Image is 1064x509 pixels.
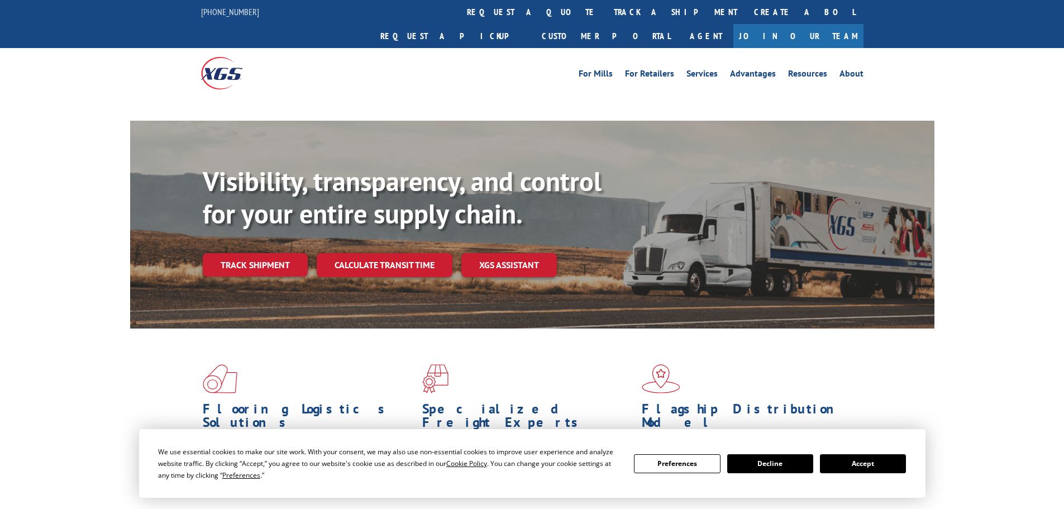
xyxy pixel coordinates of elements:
[533,24,679,48] a: Customer Portal
[203,164,602,231] b: Visibility, transparency, and control for your entire supply chain.
[733,24,863,48] a: Join Our Team
[579,69,613,82] a: For Mills
[820,454,906,473] button: Accept
[727,454,813,473] button: Decline
[317,253,452,277] a: Calculate transit time
[839,69,863,82] a: About
[686,69,718,82] a: Services
[158,446,621,481] div: We use essential cookies to make our site work. With your consent, we may also use non-essential ...
[788,69,827,82] a: Resources
[222,470,260,480] span: Preferences
[422,364,448,393] img: xgs-icon-focused-on-flooring-red
[372,24,533,48] a: Request a pickup
[201,6,259,17] a: [PHONE_NUMBER]
[679,24,733,48] a: Agent
[642,402,853,435] h1: Flagship Distribution Model
[203,364,237,393] img: xgs-icon-total-supply-chain-intelligence-red
[422,402,633,435] h1: Specialized Freight Experts
[139,429,925,498] div: Cookie Consent Prompt
[634,454,720,473] button: Preferences
[203,402,414,435] h1: Flooring Logistics Solutions
[625,69,674,82] a: For Retailers
[203,253,308,277] a: Track shipment
[446,459,487,468] span: Cookie Policy
[642,364,680,393] img: xgs-icon-flagship-distribution-model-red
[730,69,776,82] a: Advantages
[461,253,557,277] a: XGS ASSISTANT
